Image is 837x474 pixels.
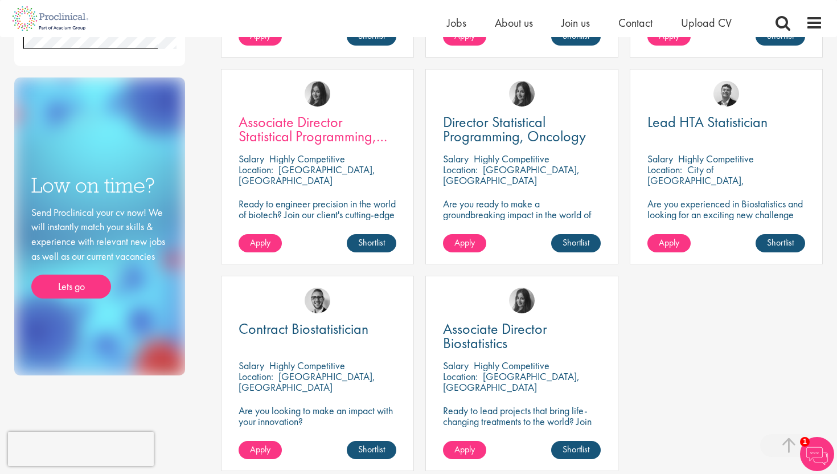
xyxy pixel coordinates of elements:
[347,441,396,459] a: Shortlist
[756,234,805,252] a: Shortlist
[239,322,396,336] a: Contract Biostatistician
[239,370,273,383] span: Location:
[31,205,168,299] div: Send Proclinical your cv now! We will instantly match your skills & experience with relevant new ...
[454,236,475,248] span: Apply
[659,236,679,248] span: Apply
[239,234,282,252] a: Apply
[647,234,691,252] a: Apply
[551,441,601,459] a: Shortlist
[495,15,533,30] a: About us
[269,152,345,165] p: Highly Competitive
[443,198,601,252] p: Are you ready to make a groundbreaking impact in the world of biotechnology? Join a growing compa...
[443,370,478,383] span: Location:
[443,359,469,372] span: Salary
[239,163,273,176] span: Location:
[800,437,810,447] span: 1
[447,15,466,30] a: Jobs
[618,15,653,30] a: Contact
[239,319,368,338] span: Contract Biostatistician
[443,322,601,350] a: Associate Director Biostatistics
[647,163,744,198] p: City of [GEOGRAPHIC_DATA], [GEOGRAPHIC_DATA]
[31,275,111,299] a: Lets go
[305,288,330,313] img: George Breen
[647,198,805,242] p: Are you experienced in Biostatistics and looking for an exciting new challenge where you can assi...
[443,234,486,252] a: Apply
[239,163,375,187] p: [GEOGRAPHIC_DATA], [GEOGRAPHIC_DATA]
[681,15,732,30] a: Upload CV
[239,441,282,459] a: Apply
[305,81,330,107] img: Heidi Hennigan
[443,405,601,459] p: Ready to lead projects that bring life-changing treatments to the world? Join our client at the f...
[561,15,590,30] a: Join us
[347,234,396,252] a: Shortlist
[239,370,375,394] p: [GEOGRAPHIC_DATA], [GEOGRAPHIC_DATA]
[239,112,387,160] span: Associate Director Statistical Programming, Oncology
[474,359,549,372] p: Highly Competitive
[239,152,264,165] span: Salary
[250,236,270,248] span: Apply
[678,152,754,165] p: Highly Competitive
[8,432,154,466] iframe: reCAPTCHA
[31,174,168,197] h3: Low on time?
[647,115,805,129] a: Lead HTA Statistician
[239,405,396,427] p: Are you looking to make an impact with your innovation?
[647,112,768,132] span: Lead HTA Statistician
[454,443,475,455] span: Apply
[647,152,673,165] span: Salary
[443,441,486,459] a: Apply
[239,359,264,372] span: Salary
[443,370,580,394] p: [GEOGRAPHIC_DATA], [GEOGRAPHIC_DATA]
[250,443,270,455] span: Apply
[800,437,834,471] img: Chatbot
[551,234,601,252] a: Shortlist
[647,163,682,176] span: Location:
[443,163,580,187] p: [GEOGRAPHIC_DATA], [GEOGRAPHIC_DATA]
[443,112,586,146] span: Director Statistical Programming, Oncology
[474,152,549,165] p: Highly Competitive
[509,81,535,107] img: Heidi Hennigan
[239,198,396,252] p: Ready to engineer precision in the world of biotech? Join our client's cutting-edge team and play...
[713,81,739,107] img: Tom Magenis
[269,359,345,372] p: Highly Competitive
[509,288,535,313] img: Heidi Hennigan
[443,163,478,176] span: Location:
[239,115,396,144] a: Associate Director Statistical Programming, Oncology
[443,152,469,165] span: Salary
[443,115,601,144] a: Director Statistical Programming, Oncology
[443,319,547,353] span: Associate Director Biostatistics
